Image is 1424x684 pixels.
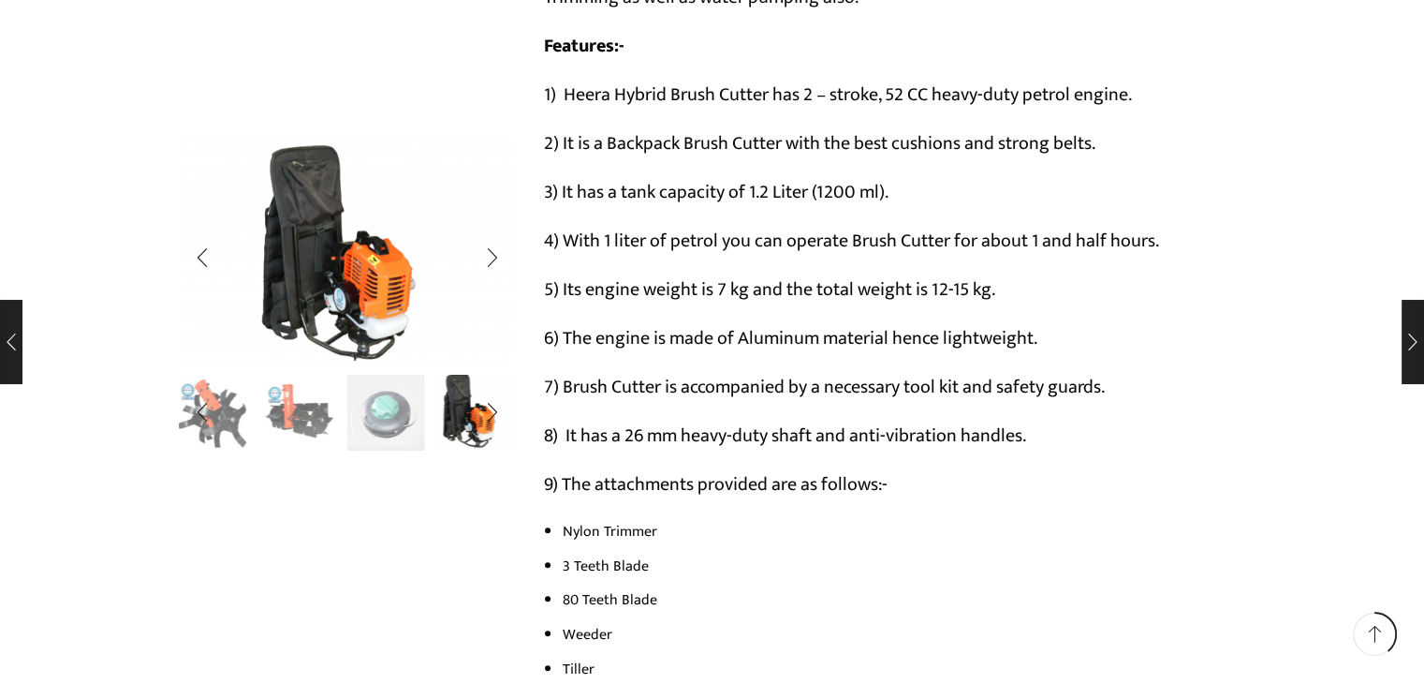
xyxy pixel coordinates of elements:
[544,177,1246,207] p: 3) It has a tank capacity of 1.2 Liter (1200 ml).
[179,234,226,281] div: Previous slide
[563,656,1246,683] li: Tiller
[347,375,425,450] li: 6 / 10
[179,390,226,437] div: Previous slide
[544,421,1246,451] p: 8) It has a 26 mm heavy-duty shaft and anti-vibration handles.
[563,553,1246,580] li: 3 Teeth Blade
[544,30,624,62] strong: Features:-
[260,372,338,450] a: 12
[563,621,1246,648] li: Weeder
[174,375,252,453] a: 13
[544,226,1246,256] p: 4) With 1 liter of petrol you can operate Brush Cutter for about 1 and half hours.
[347,375,425,453] a: Nylon Trimmer
[433,375,511,450] li: 7 / 10
[469,390,516,437] div: Next slide
[563,587,1246,614] li: 80 Teeth Blade
[544,128,1246,158] p: 2) It is a Backpack Brush Cutter with the best cushions and strong belts.
[544,80,1246,110] p: 1) Heera Hybrid Brush Cutter has 2 – stroke, 52 CC heavy-duty petrol engine.
[544,469,1246,499] p: 9) The attachments provided are as follows:-
[179,141,516,365] div: 7 / 10
[563,518,1246,545] li: Nylon Trimmer
[544,323,1246,353] p: 6) The engine is made of Aluminum material hence lightweight.
[260,375,338,450] li: 5 / 10
[174,375,252,450] li: 4 / 10
[544,275,1246,305] p: 5) Its engine weight is 7 kg and the total weight is 12-15 kg.
[174,375,252,453] img: WEEDER
[469,234,516,281] div: Next slide
[433,372,511,450] a: IMG_9710-removebg-preview (1)
[544,372,1246,402] p: 7) Brush Cutter is accompanied by a necessary tool kit and safety guards.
